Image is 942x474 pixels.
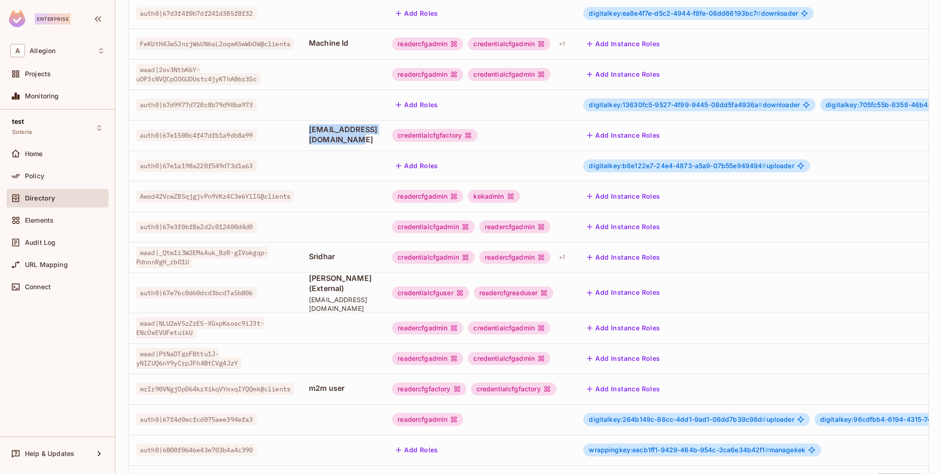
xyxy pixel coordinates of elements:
[589,101,762,109] span: digitalkey:13630fc5-9527-4f99-9445-08dd5fa4936a
[25,70,51,78] span: Projects
[468,352,550,365] div: credentialcfgadmin
[392,352,463,365] div: readercfgadmin
[762,415,766,423] span: #
[309,383,377,393] span: m2m user
[309,273,377,293] span: [PERSON_NAME] (External)
[392,383,466,395] div: readercfgfactory
[25,450,74,457] span: Help & Updates
[589,416,794,423] span: uploader
[136,317,264,339] span: waad|NLU2wV5zZrES-XGxpKsosc9iJ3t-ENcOeEVUFetuikU
[136,383,294,395] span: mrIr90VNgjOpD64kzXikqVYmxqIYQQmk@clients
[468,68,550,81] div: credentialcfgadmin
[136,221,257,233] span: auth0|67e3f06f8a2d2c012400d4d0
[136,444,257,456] span: auth0|6800f0646e43e703b4a4c390
[136,99,257,111] span: auth0|67d9977d720c8b79d90ba973
[589,9,761,17] span: digitalkey:ea8e4f7e-d5c2-4944-f8fe-08dd66193bc7
[468,322,550,334] div: credentialcfgadmin
[12,118,24,125] span: test
[9,10,25,27] img: SReyMgAAAABJRU5ErkJggg==
[583,189,664,204] button: Add Instance Roles
[762,162,766,170] span: #
[392,68,463,81] div: readercfgadmin
[392,129,477,142] div: credentialcfgfactory
[392,322,463,334] div: readercfgadmin
[589,10,798,17] span: downloader
[583,382,664,396] button: Add Instance Roles
[309,251,377,261] span: Sridhar
[589,101,800,109] span: downloader
[583,321,664,335] button: Add Instance Roles
[392,220,475,233] div: credentialcfgadmin
[136,287,257,299] span: auth0|67e76c0d60dcd3bcd7a5b806
[136,129,257,141] span: auth0|67e1500c4f47dfb1a9db8a99
[35,13,71,24] div: Enterprise
[589,415,766,423] span: digitalkey:264b149c-86cc-4dd1-9ad1-08dd7b39c98d
[479,220,550,233] div: readercfgadmin
[392,286,469,299] div: credentialcfguser
[589,162,766,170] span: digitalkey:b8e122e7-24e4-4873-a5a9-07b55e949494
[25,217,54,224] span: Elements
[589,446,769,454] span: wrappingkey:eacb1ff1-9429-464b-954c-3ca6e34b42f1
[25,150,43,158] span: Home
[758,101,762,109] span: #
[136,190,294,202] span: Awsd42VcwZ8SqjgjvPn9VKz4C3e6YlIG@clients
[136,247,268,268] span: waad|_Qtw1i3W2EMsAuk_BzR-gIVokgqp-PdnnnRgH_zbO1U
[309,38,377,48] span: Machine Id
[136,38,294,50] span: FeKUtH4Jw5JnrjW6UN6sL2oqwA5wWbOW@clients
[136,160,257,172] span: auth0|67e1a198a220f549d73d1a63
[468,190,519,203] div: kekadmin
[10,44,25,57] span: A
[555,36,568,51] div: + 1
[392,251,475,264] div: credentialcfgadmin
[392,97,442,112] button: Add Roles
[136,348,242,369] span: waad|PtNaDTgrF8ttu1J-yNIZUQ6nY9yCrpJFh4BtCVg4JzY
[583,36,664,51] button: Add Instance Roles
[25,172,44,180] span: Policy
[583,286,664,300] button: Add Instance Roles
[136,7,257,19] span: auth0|67d3f4f0b7df241d385f8f32
[583,219,664,234] button: Add Instance Roles
[136,413,257,425] span: auth0|67f4d0ecfcd075aee394efa3
[468,37,550,50] div: credentialcfgadmin
[25,283,51,291] span: Connect
[309,295,377,313] span: [EMAIL_ADDRESS][DOMAIN_NAME]
[25,194,55,202] span: Directory
[479,251,550,264] div: readercfgadmin
[30,47,55,55] span: Workspace: Allegion
[392,413,463,426] div: readercfgadmin
[392,37,463,50] div: readercfgadmin
[555,250,568,265] div: + 1
[392,443,442,457] button: Add Roles
[392,190,463,203] div: readercfgadmin
[136,64,260,85] span: waad|2ov3NtbK6Y-uOP3cNVQCpODGUDUstc4jyKThA86r3Sc
[471,383,556,395] div: credentialcfgfactory
[756,9,761,17] span: #
[25,239,55,246] span: Audit Log
[25,92,59,100] span: Monitoring
[583,250,664,265] button: Add Instance Roles
[12,128,32,136] span: Soteria
[765,446,769,454] span: #
[589,162,794,170] span: uploader
[583,67,664,82] button: Add Instance Roles
[474,286,554,299] div: readercfgreaduser
[583,128,664,143] button: Add Instance Roles
[25,261,68,268] span: URL Mapping
[589,446,805,454] span: managekek
[583,351,664,366] button: Add Instance Roles
[309,124,377,145] span: [EMAIL_ADDRESS][DOMAIN_NAME]
[392,6,442,21] button: Add Roles
[392,158,442,173] button: Add Roles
